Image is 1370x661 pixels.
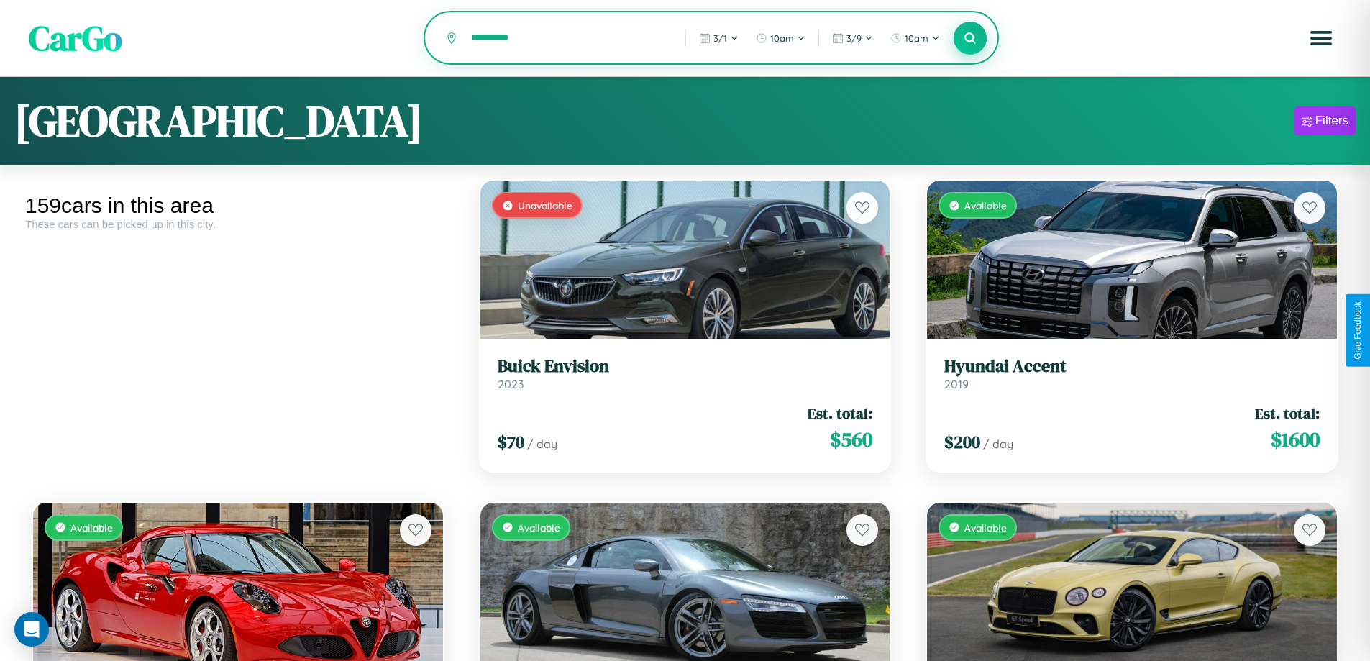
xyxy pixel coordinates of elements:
[25,218,451,230] div: These cars can be picked up in this city.
[518,199,572,211] span: Unavailable
[944,430,980,454] span: $ 200
[498,356,873,377] h3: Buick Envision
[944,377,969,391] span: 2019
[964,521,1007,534] span: Available
[964,199,1007,211] span: Available
[883,27,947,50] button: 10am
[527,437,557,451] span: / day
[770,32,794,44] span: 10am
[498,430,524,454] span: $ 70
[14,612,49,647] div: Open Intercom Messenger
[905,32,928,44] span: 10am
[983,437,1013,451] span: / day
[1271,425,1320,454] span: $ 1600
[1255,403,1320,424] span: Est. total:
[713,32,727,44] span: 3 / 1
[692,27,746,50] button: 3/1
[944,356,1320,377] h3: Hyundai Accent
[70,521,113,534] span: Available
[498,356,873,391] a: Buick Envision2023
[1315,114,1348,128] div: Filters
[825,27,880,50] button: 3/9
[830,425,872,454] span: $ 560
[29,14,122,62] span: CarGo
[749,27,813,50] button: 10am
[1353,301,1363,360] div: Give Feedback
[1294,106,1356,135] button: Filters
[846,32,862,44] span: 3 / 9
[25,193,451,218] div: 159 cars in this area
[14,91,423,150] h1: [GEOGRAPHIC_DATA]
[944,356,1320,391] a: Hyundai Accent2019
[498,377,524,391] span: 2023
[808,403,872,424] span: Est. total:
[1301,18,1341,58] button: Open menu
[518,521,560,534] span: Available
